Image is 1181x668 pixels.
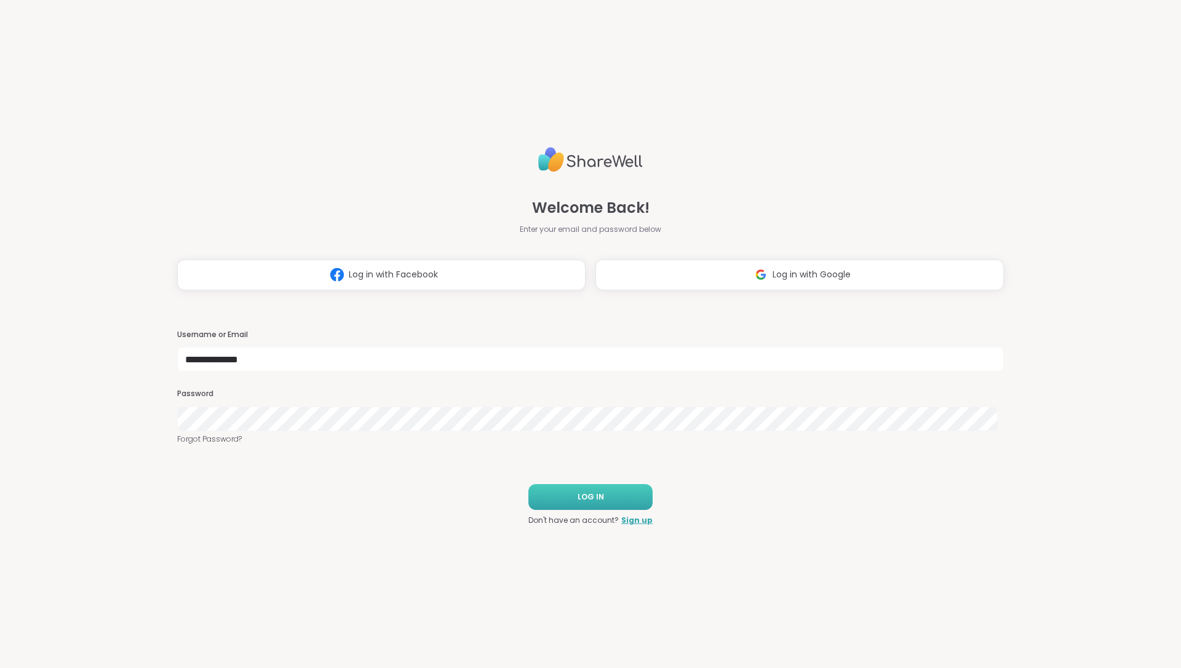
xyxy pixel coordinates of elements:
span: Log in with Google [773,268,851,281]
h3: Username or Email [177,330,1004,340]
span: Welcome Back! [532,197,650,219]
img: ShareWell Logo [538,142,643,177]
span: Log in with Facebook [349,268,438,281]
span: Enter your email and password below [520,224,661,235]
button: Log in with Facebook [177,260,586,290]
span: Don't have an account? [528,515,619,526]
button: Log in with Google [595,260,1004,290]
a: Forgot Password? [177,434,1004,445]
img: ShareWell Logomark [325,263,349,286]
img: ShareWell Logomark [749,263,773,286]
button: LOG IN [528,484,653,510]
h3: Password [177,389,1004,399]
span: LOG IN [578,491,604,503]
a: Sign up [621,515,653,526]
